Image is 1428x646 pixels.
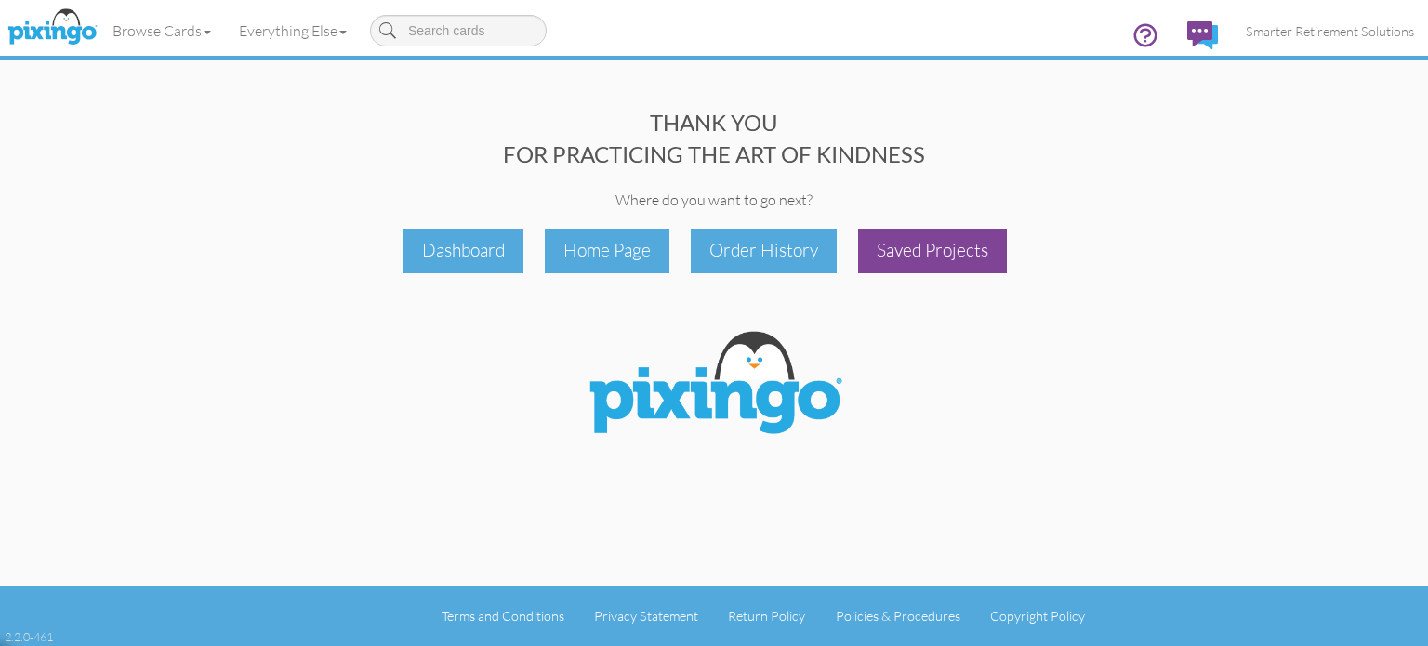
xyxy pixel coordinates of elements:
[575,320,853,452] img: Pixingo Logo
[836,608,960,624] a: Policies & Procedures
[99,7,225,54] a: Browse Cards
[225,7,361,54] a: Everything Else
[990,608,1085,624] a: Copyright Policy
[691,229,837,272] div: Order History
[5,628,53,645] div: 2.2.0-461
[1187,21,1218,49] img: comments.svg
[728,608,805,624] a: Return Policy
[1232,7,1428,55] a: Smarter Retirement Solutions
[1246,23,1414,39] span: Smarter Retirement Solutions
[594,608,698,624] a: Privacy Statement
[1427,645,1428,646] iframe: Chat
[545,229,669,272] div: Home Page
[403,229,523,272] div: Dashboard
[3,5,101,51] img: pixingo logo
[370,15,547,46] input: Search cards
[858,229,1007,272] div: Saved Projects
[442,608,564,624] a: Terms and Conditions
